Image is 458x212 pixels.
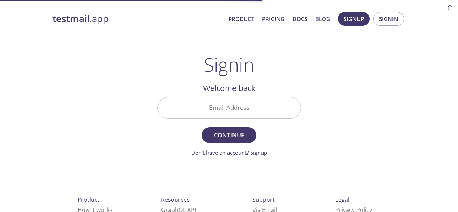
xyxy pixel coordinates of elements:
span: Product [77,196,100,204]
span: Signin [379,14,398,24]
strong: testmail [52,12,89,25]
span: Resources [161,196,190,204]
button: Signup [338,12,370,26]
a: testmail.app [52,13,223,25]
span: Continue [210,130,248,140]
span: Support [252,196,275,204]
span: Legal [335,196,349,204]
a: Don't have an account? Signup [191,149,267,156]
a: Docs [293,14,307,24]
span: Signup [344,14,364,24]
a: Blog [315,14,330,24]
a: Product [228,14,254,24]
button: Continue [202,127,256,143]
h1: Signin [204,54,254,75]
button: Signin [373,12,404,26]
h2: Welcome back [157,82,301,94]
a: Pricing [262,14,285,24]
